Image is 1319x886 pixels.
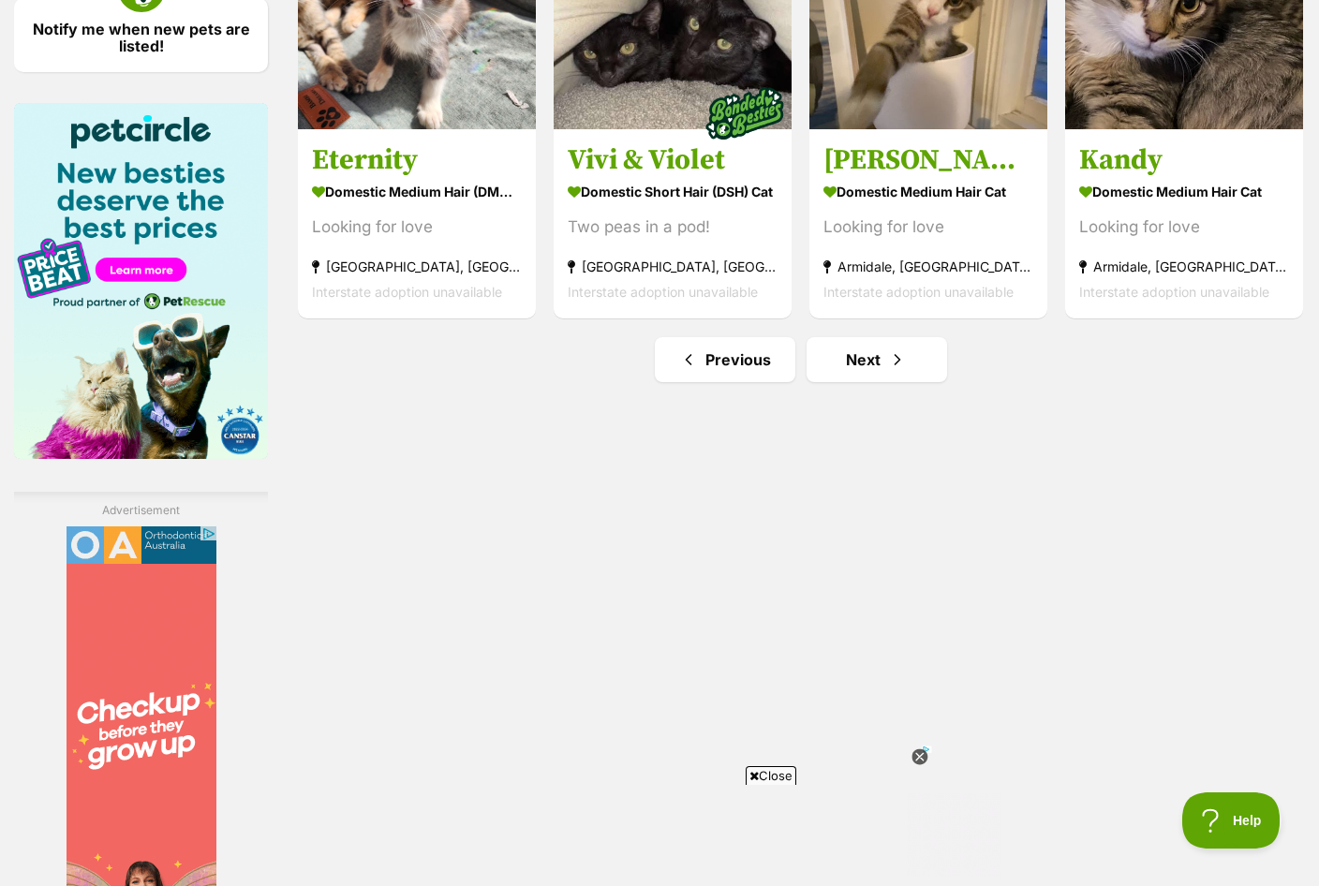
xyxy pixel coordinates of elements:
strong: Domestic Short Hair (DSH) Cat [568,178,778,205]
a: [PERSON_NAME] Domestic Medium Hair Cat Looking for love Armidale, [GEOGRAPHIC_DATA] Interstate ad... [809,128,1047,318]
h3: [PERSON_NAME] [823,142,1033,178]
h3: Eternity [312,142,522,178]
div: Looking for love [1079,214,1289,240]
h3: Kandy [1079,142,1289,178]
a: Kandy Domestic Medium Hair Cat Looking for love Armidale, [GEOGRAPHIC_DATA] Interstate adoption u... [1065,128,1303,318]
img: Pet Circle promo banner [14,103,268,459]
span: Interstate adoption unavailable [568,284,758,300]
iframe: Advertisement [319,792,1000,877]
strong: Armidale, [GEOGRAPHIC_DATA] [1079,254,1289,279]
a: Next page [807,337,947,382]
strong: [GEOGRAPHIC_DATA], [GEOGRAPHIC_DATA] [312,254,522,279]
span: Interstate adoption unavailable [1079,284,1269,300]
img: bonded besties [698,66,792,160]
strong: Domestic Medium Hair Cat [823,178,1033,205]
strong: [GEOGRAPHIC_DATA], [GEOGRAPHIC_DATA] [568,254,778,279]
span: Interstate adoption unavailable [823,284,1014,300]
div: Two peas in a pod! [568,214,778,240]
a: Previous page [655,337,795,382]
div: Looking for love [823,214,1033,240]
a: Eternity Domestic Medium Hair (DMH) Cat Looking for love [GEOGRAPHIC_DATA], [GEOGRAPHIC_DATA] Int... [298,128,536,318]
strong: Armidale, [GEOGRAPHIC_DATA] [823,254,1033,279]
div: Looking for love [312,214,522,240]
a: Vivi & Violet Domestic Short Hair (DSH) Cat Two peas in a pod! [GEOGRAPHIC_DATA], [GEOGRAPHIC_DAT... [554,128,792,318]
span: Interstate adoption unavailable [312,284,502,300]
strong: Domestic Medium Hair (DMH) Cat [312,178,522,205]
h3: Vivi & Violet [568,142,778,178]
iframe: Help Scout Beacon - Open [1182,792,1282,849]
nav: Pagination [296,337,1305,382]
strong: Domestic Medium Hair Cat [1079,178,1289,205]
